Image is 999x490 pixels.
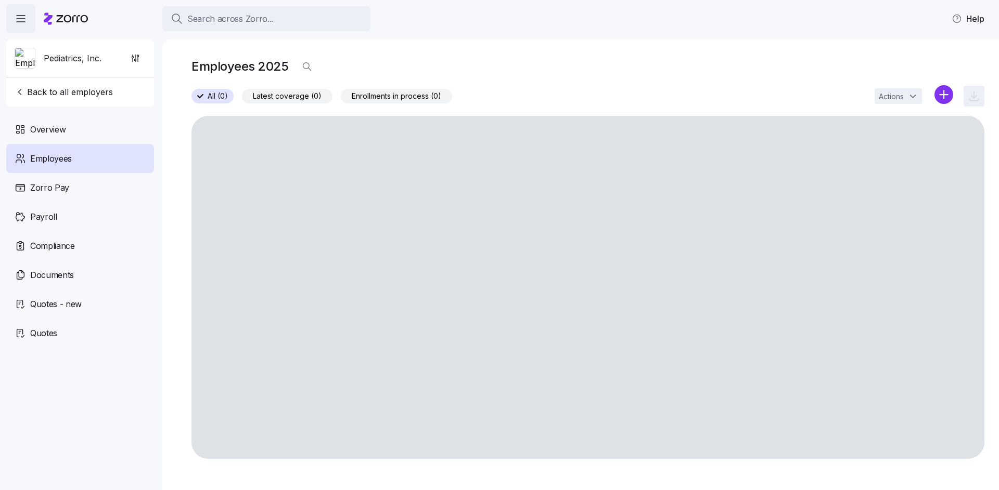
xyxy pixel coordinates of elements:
[6,319,154,348] a: Quotes
[10,82,117,102] button: Back to all employers
[30,298,82,311] span: Quotes - new
[208,89,228,103] span: All (0)
[6,173,154,202] a: Zorro Pay
[352,89,441,103] span: Enrollments in process (0)
[879,93,904,100] span: Actions
[44,52,101,65] span: Pediatrics, Inc.
[6,289,154,319] a: Quotes - new
[187,12,273,25] span: Search across Zorro...
[952,12,984,25] span: Help
[30,327,57,340] span: Quotes
[30,152,72,165] span: Employees
[30,210,57,223] span: Payroll
[6,260,154,289] a: Documents
[6,115,154,144] a: Overview
[6,144,154,173] a: Employees
[191,58,288,74] h1: Employees 2025
[6,231,154,260] a: Compliance
[253,89,322,103] span: Latest coverage (0)
[15,48,35,69] img: Employer logo
[15,86,113,98] span: Back to all employers
[6,202,154,231] a: Payroll
[934,85,953,104] svg: add icon
[30,269,74,282] span: Documents
[875,88,922,104] button: Actions
[162,6,370,31] button: Search across Zorro...
[943,8,993,29] button: Help
[30,123,66,136] span: Overview
[30,181,69,194] span: Zorro Pay
[30,240,75,253] span: Compliance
